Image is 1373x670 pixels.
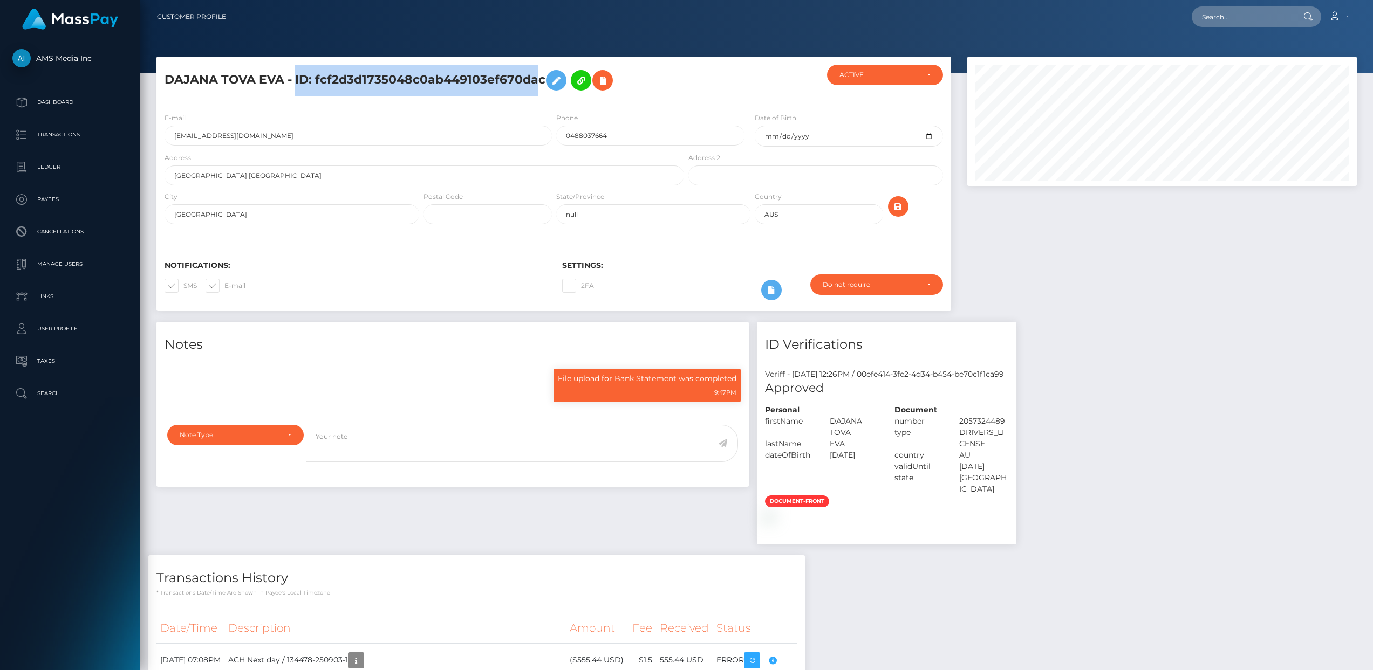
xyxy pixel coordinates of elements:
[757,450,822,461] div: dateOfBirth
[165,279,197,293] label: SMS
[165,261,546,270] h6: Notifications:
[562,261,944,270] h6: Settings:
[558,373,736,384] p: File upload for Bank Statement was completed
[556,192,604,202] label: State/Province
[894,405,937,415] strong: Document
[12,191,128,208] p: Payees
[757,438,822,450] div: lastName
[156,569,797,588] h4: Transactions History
[12,127,128,143] p: Transactions
[951,427,1016,450] div: DRIVERS_LICENSE
[822,450,886,461] div: [DATE]
[951,461,1016,472] div: [DATE]
[8,348,132,375] a: Taxes
[8,89,132,116] a: Dashboard
[156,589,797,597] p: * Transactions date/time are shown in payee's local timezone
[12,321,128,337] p: User Profile
[827,65,944,85] button: ACTIVE
[822,416,886,438] div: DAJANA TOVA
[8,154,132,181] a: Ledger
[688,153,720,163] label: Address 2
[1192,6,1293,27] input: Search...
[562,279,594,293] label: 2FA
[757,416,822,438] div: firstName
[765,512,774,521] img: f44b0180-7181-4b7c-9994-719834d942eb
[714,389,736,396] small: 9:47PM
[8,121,132,148] a: Transactions
[755,192,782,202] label: Country
[12,256,128,272] p: Manage Users
[8,53,132,63] span: AMS Media Inc
[765,380,1008,397] h5: Approved
[810,274,943,295] button: Do not require
[8,218,132,245] a: Cancellations
[8,186,132,213] a: Payees
[629,613,656,643] th: Fee
[765,495,829,507] span: document-front
[822,438,886,450] div: EVA
[886,472,951,495] div: state
[12,224,128,240] p: Cancellations
[165,65,678,96] h5: DAJANA TOVA EVA - ID: fcf2d3d1735048c0ab449103ef670dac
[8,380,132,407] a: Search
[951,472,1016,495] div: [GEOGRAPHIC_DATA]
[839,71,919,79] div: ACTIVE
[12,159,128,175] p: Ledger
[757,369,1016,380] div: Veriff - [DATE] 12:26PM / 00efe414-3fe2-4d34-b454-be70c1f1ca99
[157,5,226,28] a: Customer Profile
[12,288,128,305] p: Links
[8,251,132,278] a: Manage Users
[22,9,118,30] img: MassPay Logo
[12,94,128,110] p: Dashboard
[167,425,304,445] button: Note Type
[765,405,800,415] strong: Personal
[156,613,224,643] th: Date/Time
[165,113,186,123] label: E-mail
[951,450,1016,461] div: AU
[180,431,279,439] div: Note Type
[12,49,31,67] img: AMS Media Inc
[886,427,951,450] div: type
[886,416,951,427] div: number
[656,613,713,643] th: Received
[206,279,245,293] label: E-mail
[556,113,578,123] label: Phone
[12,353,128,369] p: Taxes
[8,315,132,342] a: User Profile
[12,385,128,402] p: Search
[886,461,951,472] div: validUntil
[713,613,797,643] th: Status
[165,192,177,202] label: City
[951,416,1016,427] div: 2057324489
[765,335,1008,354] h4: ID Verifications
[755,113,796,123] label: Date of Birth
[165,335,741,354] h4: Notes
[8,283,132,310] a: Links
[423,192,463,202] label: Postal Code
[823,280,918,289] div: Do not require
[165,153,191,163] label: Address
[224,613,566,643] th: Description
[566,613,629,643] th: Amount
[886,450,951,461] div: country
